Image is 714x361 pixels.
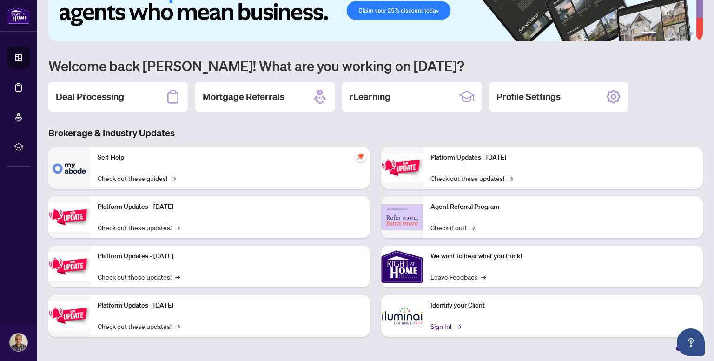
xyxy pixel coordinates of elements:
[481,272,486,282] span: →
[456,321,461,331] span: →
[355,151,366,162] span: pushpin
[381,153,423,182] img: Platform Updates - June 23, 2025
[381,295,423,337] img: Identify your Client
[175,272,180,282] span: →
[381,246,423,287] img: We want to hear what you think!
[677,328,705,356] button: Open asap
[660,32,664,35] button: 2
[430,251,695,261] p: We want to hear what you think!
[496,90,561,103] h2: Profile Settings
[470,222,475,233] span: →
[682,32,686,35] button: 5
[668,32,671,35] button: 3
[430,301,695,311] p: Identify your Client
[48,202,90,232] img: Platform Updates - September 16, 2025
[675,32,679,35] button: 4
[430,153,695,163] p: Platform Updates - [DATE]
[98,153,363,163] p: Self-Help
[430,272,486,282] a: Leave Feedback→
[171,173,176,183] span: →
[98,202,363,212] p: Platform Updates - [DATE]
[641,32,656,35] button: 1
[203,90,284,103] h2: Mortgage Referrals
[430,321,460,331] a: Sign In!→
[7,7,30,24] img: logo
[98,173,176,183] a: Check out these guides!→
[56,90,124,103] h2: Deal Processing
[98,222,180,233] a: Check out these updates!→
[175,222,180,233] span: →
[48,252,90,281] img: Platform Updates - July 21, 2025
[350,90,390,103] h2: rLearning
[98,301,363,311] p: Platform Updates - [DATE]
[48,127,703,140] h3: Brokerage & Industry Updates
[98,251,363,261] p: Platform Updates - [DATE]
[98,321,180,331] a: Check out these updates!→
[10,334,27,351] img: Profile Icon
[690,32,694,35] button: 6
[430,202,695,212] p: Agent Referral Program
[508,173,513,183] span: →
[430,173,513,183] a: Check out these updates!→
[48,301,90,330] img: Platform Updates - July 8, 2025
[381,204,423,230] img: Agent Referral Program
[430,222,475,233] a: Check it out!→
[175,321,180,331] span: →
[48,57,703,74] h1: Welcome back [PERSON_NAME]! What are you working on [DATE]?
[98,272,180,282] a: Check out these updates!→
[48,147,90,189] img: Self-Help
